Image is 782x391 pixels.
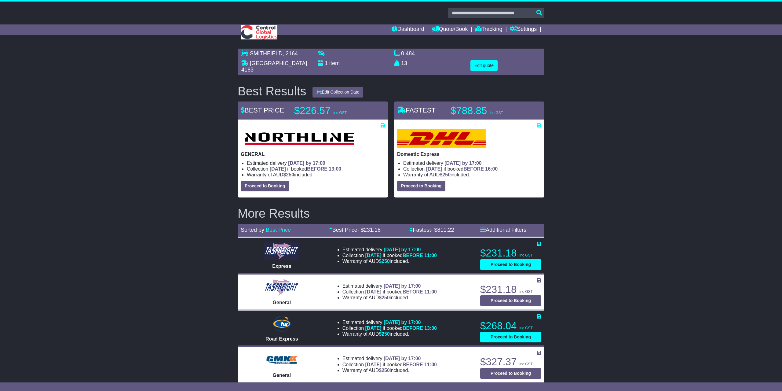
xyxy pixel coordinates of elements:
button: Proceed to Booking [480,332,541,342]
span: if booked [426,166,498,172]
li: Warranty of AUD included. [342,331,437,337]
span: BEST PRICE [241,106,284,114]
p: $788.85 [451,105,527,117]
span: - $ [431,227,454,233]
span: if booked [365,253,437,258]
li: Estimated delivery [342,247,437,253]
span: [DATE] [365,253,382,258]
span: if booked [365,362,437,367]
span: 250 [382,368,390,373]
span: Express [272,264,291,269]
span: BEFORE [403,289,423,294]
span: [DATE] [365,362,382,367]
span: inc GST [519,253,532,257]
li: Estimated delivery [403,160,541,166]
li: Estimated delivery [342,319,437,325]
a: Settings [510,24,537,35]
li: Collection [247,166,385,172]
span: [DATE] by 17:00 [384,247,421,252]
span: [DATE] [426,166,442,172]
span: 11:00 [424,253,437,258]
span: $ [379,259,390,264]
p: $327.37 [480,356,541,368]
span: 13:00 [329,166,341,172]
p: $231.18 [480,283,541,296]
p: Domestic Express [397,151,541,157]
span: , 4163 [241,60,309,73]
span: $ [440,172,451,177]
li: Collection [342,325,437,331]
a: Quote/Book [432,24,468,35]
h2: More Results [238,207,544,220]
span: 0.484 [401,50,415,57]
span: [DATE] by 17:00 [444,160,482,166]
span: inc GST [490,111,503,115]
li: Warranty of AUD included. [342,258,437,264]
span: [DATE] by 17:00 [384,320,421,325]
li: Warranty of AUD included. [403,172,541,178]
span: - $ [357,227,381,233]
span: 13:00 [424,326,437,331]
p: $268.04 [480,320,541,332]
span: [DATE] [365,326,382,331]
span: 13 [401,60,407,66]
button: Edit Collection Date [312,87,364,98]
span: $ [379,368,390,373]
a: Dashboard [392,24,424,35]
span: 11:00 [424,362,437,367]
span: if booked [270,166,341,172]
span: $ [283,172,294,177]
a: Fastest- $811.22 [409,227,454,233]
li: Estimated delivery [342,283,437,289]
span: BEFORE [307,166,327,172]
li: Estimated delivery [247,160,385,166]
span: item [329,60,340,66]
span: [DATE] by 17:00 [384,356,421,361]
li: Estimated delivery [342,356,437,361]
button: Proceed to Booking [480,295,541,306]
span: 250 [286,172,294,177]
span: 250 [382,331,390,337]
button: Proceed to Booking [241,181,289,191]
img: Northline Distribution: GENERAL [241,129,357,148]
a: Tracking [475,24,502,35]
span: 250 [382,259,390,264]
li: Collection [403,166,541,172]
span: SMITHFIELD [250,50,283,57]
span: [GEOGRAPHIC_DATA] [250,60,307,66]
span: BEFORE [403,326,423,331]
li: Warranty of AUD included. [247,172,385,178]
img: DHL: Domestic Express [397,129,486,148]
p: GENERAL [241,151,385,157]
span: General [273,373,291,378]
img: GMK Logistics: General [263,351,300,369]
a: Best Price- $231.18 [329,227,381,233]
img: Hunter Express: Road Express [272,315,292,333]
img: Tasfreight: Express [264,242,299,260]
span: BEFORE [403,253,423,258]
span: if booked [365,326,437,331]
span: $ [379,331,390,337]
span: 231.18 [364,227,381,233]
span: Road Express [265,336,298,341]
span: , 2164 [283,50,298,57]
button: Proceed to Booking [397,181,445,191]
button: Proceed to Booking [480,259,541,270]
span: 11:00 [424,289,437,294]
button: Proceed to Booking [480,368,541,379]
p: $226.57 [294,105,371,117]
span: 1 [325,60,328,66]
span: inc GST [519,326,532,330]
span: [DATE] by 17:00 [384,283,421,289]
span: BEFORE [403,362,423,367]
span: BEFORE [463,166,484,172]
li: Warranty of AUD included. [342,295,437,301]
p: $231.18 [480,247,541,259]
span: inc GST [333,111,346,115]
img: Tasfreight: General [264,278,299,297]
div: Best Results [235,84,309,98]
a: Additional Filters [480,227,526,233]
li: Warranty of AUD included. [342,367,437,373]
li: Collection [342,362,437,367]
span: $ [379,295,390,300]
